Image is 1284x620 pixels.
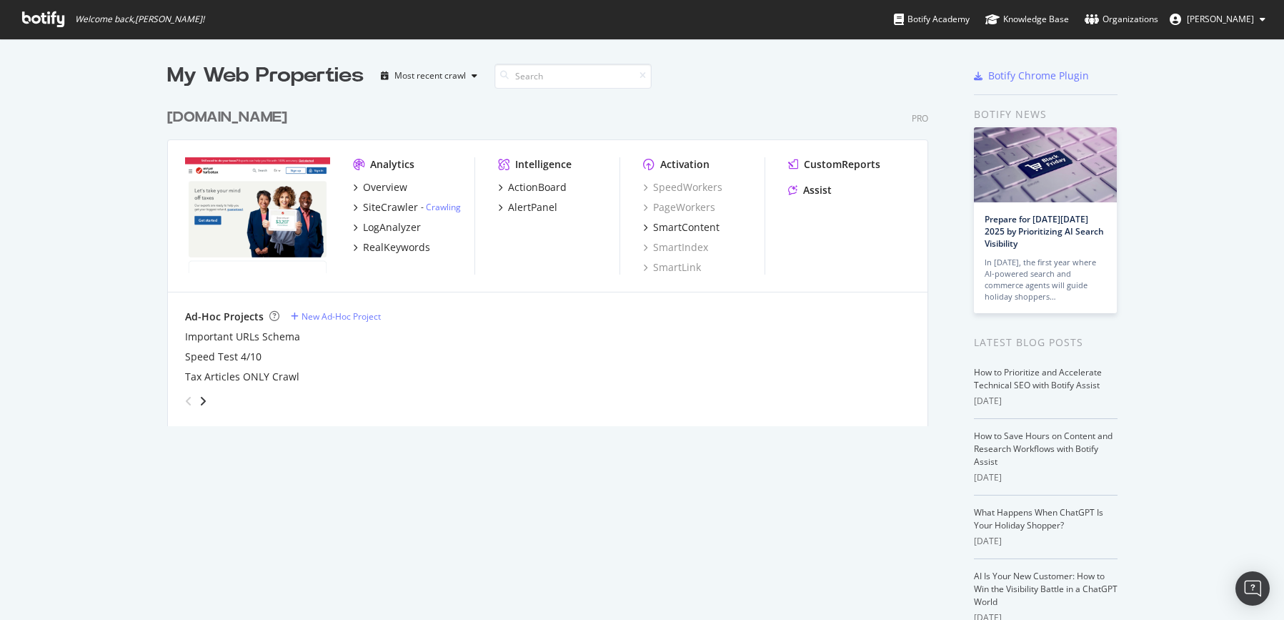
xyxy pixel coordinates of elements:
div: grid [167,90,940,426]
a: SmartIndex [643,240,708,255]
div: - [421,201,461,213]
div: SiteCrawler [363,200,418,215]
div: Ad-Hoc Projects [185,310,264,324]
a: [DOMAIN_NAME] [167,107,293,128]
div: [DOMAIN_NAME] [167,107,287,128]
div: [DATE] [974,535,1118,548]
div: Latest Blog Posts [974,335,1118,350]
a: How to Save Hours on Content and Research Workflows with Botify Assist [974,430,1113,468]
button: [PERSON_NAME] [1158,8,1277,31]
div: ActionBoard [508,180,567,195]
div: LogAnalyzer [363,220,421,235]
a: SpeedWorkers [643,180,722,195]
div: Botify Chrome Plugin [988,69,1089,83]
a: AI Is Your New Customer: How to Win the Visibility Battle in a ChatGPT World [974,570,1118,608]
div: [DATE] [974,471,1118,484]
a: Overview [353,180,407,195]
div: angle-left [179,390,198,413]
a: New Ad-Hoc Project [291,310,381,323]
button: Most recent crawl [375,64,483,87]
div: Assist [803,183,832,197]
a: Tax Articles ONLY Crawl [185,370,299,384]
div: Analytics [370,157,414,172]
div: Organizations [1085,12,1158,26]
div: Overview [363,180,407,195]
a: Botify Chrome Plugin [974,69,1089,83]
div: In [DATE], the first year where AI-powered search and commerce agents will guide holiday shoppers… [985,257,1106,302]
div: SmartContent [653,220,720,235]
a: AlertPanel [498,200,557,215]
a: SmartContent [643,220,720,235]
div: Open Intercom Messenger [1235,571,1270,606]
a: Speed Test 4/10 [185,350,262,364]
div: Intelligence [515,157,572,172]
input: Search [494,64,652,89]
div: RealKeywords [363,240,430,255]
div: Most recent crawl [394,72,466,80]
div: New Ad-Hoc Project [302,310,381,323]
div: CustomReports [804,157,880,172]
div: Activation [660,157,710,172]
div: Knowledge Base [985,12,1069,26]
a: RealKeywords [353,240,430,255]
a: LogAnalyzer [353,220,421,235]
a: Prepare for [DATE][DATE] 2025 by Prioritizing AI Search Visibility [985,213,1104,250]
a: What Happens When ChatGPT Is Your Holiday Shopper? [974,506,1103,531]
a: Important URLs Schema [185,330,300,344]
span: Brad Haws [1187,13,1254,25]
div: Botify Academy [894,12,970,26]
img: Prepare for Black Friday 2025 by Prioritizing AI Search Visibility [974,127,1117,202]
span: Welcome back, [PERSON_NAME] ! [75,14,204,25]
a: ActionBoard [498,180,567,195]
a: PageWorkers [643,200,715,215]
a: How to Prioritize and Accelerate Technical SEO with Botify Assist [974,366,1102,391]
div: [DATE] [974,395,1118,408]
div: angle-right [198,394,208,408]
a: Crawling [426,201,461,213]
div: Pro [912,112,928,124]
img: turbotax.intuit.com [185,157,330,273]
div: Botify news [974,107,1118,122]
a: SiteCrawler- Crawling [353,200,461,215]
div: AlertPanel [508,200,557,215]
a: CustomReports [788,157,880,172]
a: Assist [788,183,832,197]
div: My Web Properties [167,61,364,90]
a: SmartLink [643,260,701,275]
